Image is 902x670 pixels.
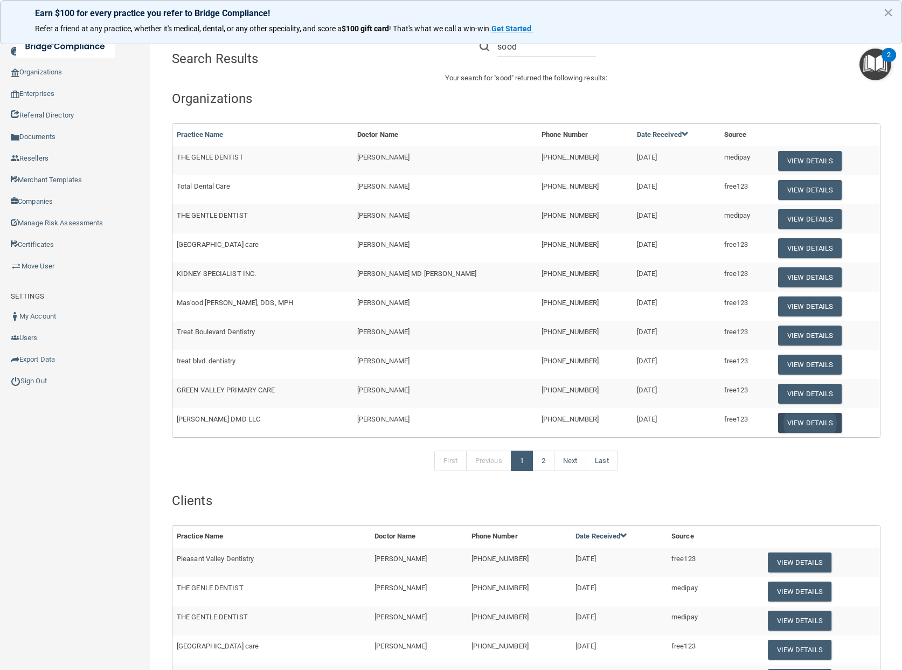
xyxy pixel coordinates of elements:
[778,413,842,433] button: View Details
[466,451,511,471] a: Previous
[542,386,599,394] span: [PHONE_NUMBER]
[467,526,572,548] th: Phone Number
[480,42,489,51] img: ic-search.3b580494.png
[357,182,410,190] span: [PERSON_NAME]
[575,613,596,621] span: [DATE]
[768,582,831,602] button: View Details
[11,154,19,163] img: ic_reseller.de258add.png
[724,270,748,278] span: free123
[11,261,22,272] img: briefcase.64adab9b.png
[671,584,698,592] span: medipay
[671,613,698,621] span: medipay
[586,451,617,471] a: Last
[724,328,748,336] span: free123
[671,555,696,563] span: free123
[667,526,760,548] th: Source
[177,584,244,592] span: THE GENLE DENTIST
[778,296,842,316] button: View Details
[11,133,19,142] img: icon-documents.8dae5593.png
[177,211,248,219] span: THE GENTLE DENTIST
[637,415,657,423] span: [DATE]
[471,613,529,621] span: [PHONE_NUMBER]
[575,532,627,540] a: Date Received
[542,415,599,423] span: [PHONE_NUMBER]
[177,328,255,336] span: Treat Boulevard Dentistry
[374,555,427,563] span: [PERSON_NAME]
[374,642,427,650] span: [PERSON_NAME]
[778,238,842,258] button: View Details
[11,334,19,342] img: icon-users.e205127d.png
[575,584,596,592] span: [DATE]
[537,124,633,146] th: Phone Number
[887,55,891,69] div: 2
[35,8,867,18] p: Earn $100 for every practice you refer to Bridge Compliance!
[16,36,115,58] img: bridge_compliance_login_screen.278c3ca4.svg
[637,386,657,394] span: [DATE]
[720,124,770,146] th: Source
[542,211,599,219] span: [PHONE_NUMBER]
[172,494,880,508] h4: Clients
[177,240,259,248] span: [GEOGRAPHIC_DATA] care
[370,526,467,548] th: Doctor Name
[177,153,244,161] span: THE GENLE DENTIST
[637,357,657,365] span: [DATE]
[637,211,657,219] span: [DATE]
[575,642,596,650] span: [DATE]
[542,240,599,248] span: [PHONE_NUMBER]
[542,270,599,278] span: [PHONE_NUMBER]
[172,92,880,106] h4: Organizations
[177,182,230,190] span: Total Dental Care
[342,24,389,33] strong: $100 gift card
[497,37,596,57] input: Search
[357,415,410,423] span: [PERSON_NAME]
[778,267,842,287] button: View Details
[554,451,586,471] a: Next
[768,611,831,631] button: View Details
[637,299,657,307] span: [DATE]
[637,130,689,139] a: Date Received
[11,376,20,386] img: ic_power_dark.7ecde6b1.png
[575,555,596,563] span: [DATE]
[357,153,410,161] span: [PERSON_NAME]
[542,153,599,161] span: [PHONE_NUMBER]
[491,24,531,33] strong: Get Started
[724,415,748,423] span: free123
[177,555,254,563] span: Pleasant Valley Dentistry
[778,355,842,375] button: View Details
[542,328,599,336] span: [PHONE_NUMBER]
[177,613,248,621] span: THE GENTLE DENTIST
[724,357,748,365] span: free123
[177,357,235,365] span: treat blvd. dentistry
[859,49,891,80] button: Open Resource Center, 2 new notifications
[374,584,427,592] span: [PERSON_NAME]
[35,24,342,33] span: Refer a friend at any practice, whether it's medical, dental, or any other speciality, and score a
[778,209,842,229] button: View Details
[11,355,19,364] img: icon-export.b9366987.png
[353,124,537,146] th: Doctor Name
[172,72,880,85] p: Your search for " " returned the following results:
[511,451,533,471] a: 1
[357,240,410,248] span: [PERSON_NAME]
[724,211,751,219] span: medipay
[637,153,657,161] span: [DATE]
[11,91,19,98] img: enterprise.0d942306.png
[11,312,19,321] img: ic_user_dark.df1a06c3.png
[542,299,599,307] span: [PHONE_NUMBER]
[637,270,657,278] span: [DATE]
[357,270,476,278] span: [PERSON_NAME] MD [PERSON_NAME]
[637,240,657,248] span: [DATE]
[177,299,293,307] span: Mas'ood [PERSON_NAME], DDS, MPH
[11,290,44,303] label: SETTINGS
[637,182,657,190] span: [DATE]
[491,24,533,33] a: Get Started
[724,299,748,307] span: free123
[724,182,748,190] span: free123
[724,386,748,394] span: free123
[883,4,893,21] button: Close
[177,386,275,394] span: GREEN VALLEY PRIMARY CARE
[11,68,19,77] img: organization-icon.f8decf85.png
[778,151,842,171] button: View Details
[357,386,410,394] span: [PERSON_NAME]
[542,182,599,190] span: [PHONE_NUMBER]
[637,328,657,336] span: [DATE]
